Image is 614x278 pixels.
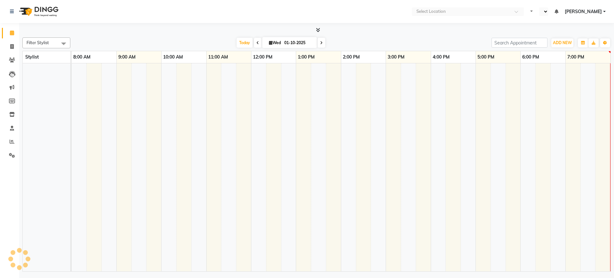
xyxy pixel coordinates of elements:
img: logo [16,3,60,20]
a: 2:00 PM [341,52,361,62]
span: Today [237,38,253,48]
input: 2025-10-01 [282,38,314,48]
span: Wed [267,40,282,45]
a: 5:00 PM [476,52,496,62]
span: Filter Stylist [27,40,49,45]
button: ADD NEW [551,38,573,47]
a: 10:00 AM [161,52,185,62]
a: 11:00 AM [207,52,230,62]
a: 4:00 PM [431,52,451,62]
span: [PERSON_NAME] [565,8,602,15]
a: 3:00 PM [386,52,406,62]
span: Stylist [25,54,39,60]
a: 12:00 PM [251,52,274,62]
input: Search Appointment [492,38,547,48]
a: 6:00 PM [521,52,541,62]
div: Select Location [416,8,446,15]
a: 8:00 AM [72,52,92,62]
span: ADD NEW [553,40,572,45]
a: 1:00 PM [296,52,316,62]
a: 7:00 PM [566,52,586,62]
a: 9:00 AM [117,52,137,62]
